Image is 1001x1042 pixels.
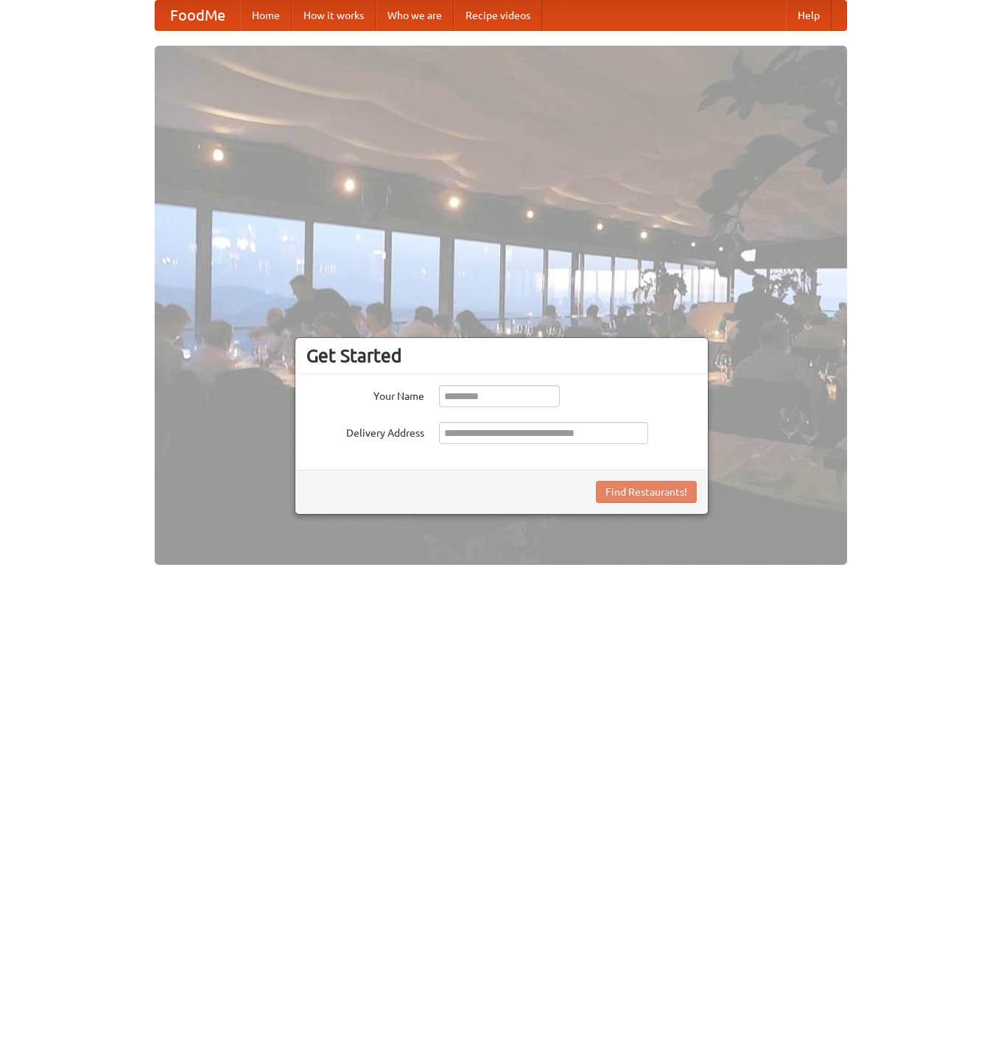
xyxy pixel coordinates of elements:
[596,481,697,503] button: Find Restaurants!
[155,1,240,30] a: FoodMe
[292,1,376,30] a: How it works
[454,1,542,30] a: Recipe videos
[786,1,832,30] a: Help
[306,385,424,404] label: Your Name
[376,1,454,30] a: Who we are
[240,1,292,30] a: Home
[306,422,424,440] label: Delivery Address
[306,345,697,367] h3: Get Started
